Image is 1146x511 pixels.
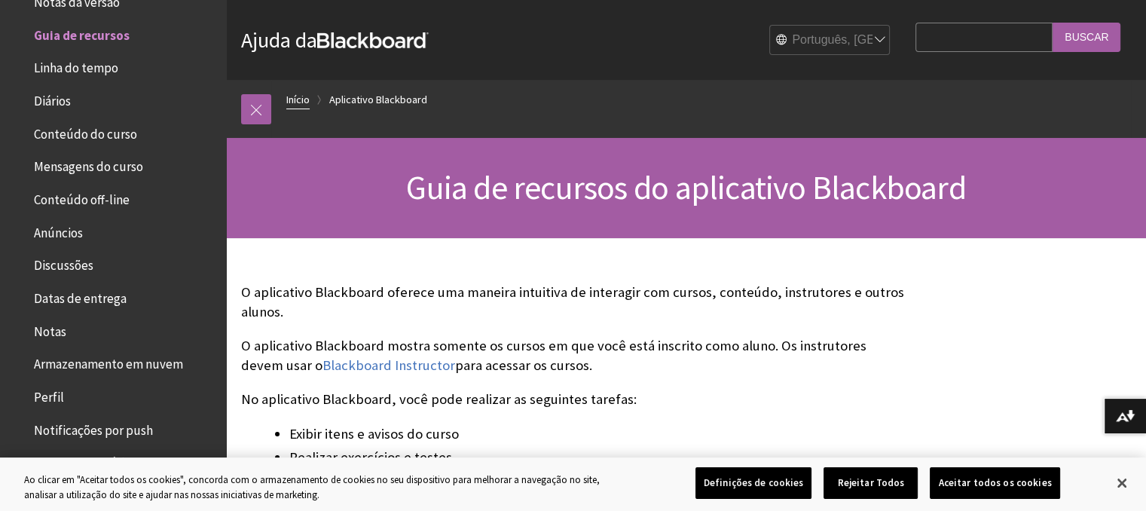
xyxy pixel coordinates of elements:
a: Blackboard Instructor [322,356,455,375]
span: Perfil [34,384,64,405]
a: Aplicativo Blackboard [329,90,427,109]
input: Buscar [1053,23,1120,52]
a: Ajuda daBlackboard [241,26,429,54]
span: Diários [34,88,71,109]
span: Notas [34,319,66,339]
li: Exibir itens e avisos do curso [289,424,908,445]
span: Anúncios [34,220,83,240]
a: Início [286,90,310,109]
span: Guia de recursos [34,23,130,43]
button: Fechar [1105,467,1138,500]
div: Ao clicar em "Aceitar todos os cookies", concorda com o armazenamento de cookies no seu dispositi... [24,473,631,502]
span: Testes e exercícios [34,451,136,471]
span: Guia de recursos do aplicativo Blackboard [406,167,965,208]
span: Conteúdo do curso [34,121,137,142]
select: Site Language Selector [770,26,891,56]
button: Definições de cookies [695,467,812,499]
span: Notificações por push [34,418,153,438]
button: Aceitar todos os cookies [930,467,1059,499]
li: Realizar exercícios e testes [289,447,908,468]
p: O aplicativo Blackboard oferece uma maneira intuitiva de interagir com cursos, conteúdo, instruto... [241,283,908,322]
p: O aplicativo Blackboard mostra somente os cursos em que você está inscrito como aluno. Os instrut... [241,336,908,375]
span: Conteúdo off-line [34,187,130,207]
span: Mensagens do curso [34,155,143,175]
span: Discussões [34,253,93,274]
span: Armazenamento em nuvem [34,352,183,372]
button: Rejeitar Todos [824,467,918,499]
p: No aplicativo Blackboard, você pode realizar as seguintes tarefas: [241,390,908,409]
strong: Blackboard [317,32,429,48]
span: Linha do tempo [34,56,118,76]
span: Datas de entrega [34,286,127,306]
